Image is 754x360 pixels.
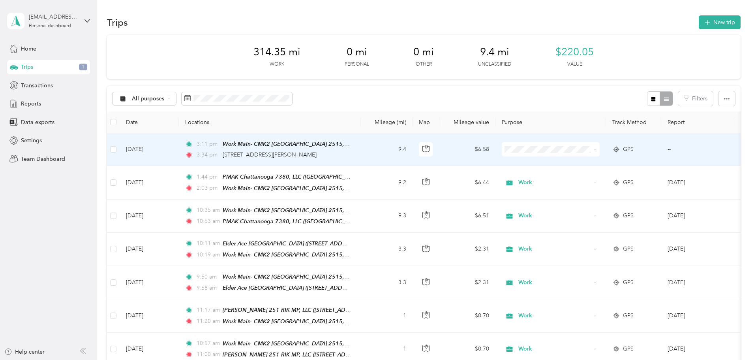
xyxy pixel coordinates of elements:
[223,285,448,291] span: Elder Ace [GEOGRAPHIC_DATA] ([STREET_ADDRESS], [GEOGRAPHIC_DATA], [US_STATE])
[120,133,179,166] td: [DATE]
[223,351,500,358] span: [PERSON_NAME] 251 RIK MP, LLC ([STREET_ADDRESS][PERSON_NAME], [GEOGRAPHIC_DATA], [US_STATE])
[120,111,179,133] th: Date
[197,284,219,292] span: 9:58 am
[518,278,591,287] span: Work
[567,61,582,68] p: Value
[197,184,219,192] span: 2:03 pm
[518,178,591,187] span: Work
[623,211,634,220] span: GPS
[440,266,495,299] td: $2.31
[478,61,511,68] p: Unclassified
[197,140,219,149] span: 3:11 pm
[132,96,165,102] span: All purposes
[413,46,434,58] span: 0 mi
[197,273,219,281] span: 9:50 am
[197,151,219,159] span: 3:34 pm
[360,233,413,266] td: 3.3
[197,217,219,226] span: 10:53 am
[223,240,448,247] span: Elder Ace [GEOGRAPHIC_DATA] ([STREET_ADDRESS], [GEOGRAPHIC_DATA], [US_STATE])
[223,218,392,225] span: PMAK Chattanooga 7380, LLC ([GEOGRAPHIC_DATA], [US_STATE])
[440,233,495,266] td: $2.31
[360,200,413,233] td: 9.3
[223,307,500,313] span: [PERSON_NAME] 251 RIK MP, LLC ([STREET_ADDRESS][PERSON_NAME], [GEOGRAPHIC_DATA], [US_STATE])
[345,61,369,68] p: Personal
[120,299,179,332] td: [DATE]
[661,111,733,133] th: Report
[440,200,495,233] td: $6.51
[197,339,219,348] span: 10:57 am
[360,111,413,133] th: Mileage (mi)
[21,155,65,163] span: Team Dashboard
[360,133,413,166] td: 9.4
[661,200,733,233] td: Sep 2025
[197,350,219,359] span: 11:00 am
[360,166,413,199] td: 9.2
[223,151,317,158] span: [STREET_ADDRESS][PERSON_NAME]
[623,245,634,253] span: GPS
[107,18,128,26] h1: Trips
[197,317,219,326] span: 11:20 am
[223,207,499,214] span: Work Main- CMK2 [GEOGRAPHIC_DATA] 2515, LLC ([STREET_ADDRESS], [GEOGRAPHIC_DATA], [US_STATE])
[347,46,367,58] span: 0 mi
[623,278,634,287] span: GPS
[223,185,437,192] span: Work Main- CMK2 [GEOGRAPHIC_DATA] 2515, LLC ([STREET_ADDRESS][US_STATE])
[223,318,437,325] span: Work Main- CMK2 [GEOGRAPHIC_DATA] 2515, LLC ([STREET_ADDRESS][US_STATE])
[120,200,179,233] td: [DATE]
[440,133,495,166] td: $6.58
[518,311,591,320] span: Work
[120,233,179,266] td: [DATE]
[661,266,733,299] td: Sep 2025
[29,24,71,28] div: Personal dashboard
[360,299,413,332] td: 1
[253,46,300,58] span: 314.35 mi
[197,206,219,215] span: 10:35 am
[21,63,33,71] span: Trips
[223,340,499,347] span: Work Main- CMK2 [GEOGRAPHIC_DATA] 2515, LLC ([STREET_ADDRESS], [GEOGRAPHIC_DATA], [US_STATE])
[678,91,713,106] button: Filters
[223,251,499,258] span: Work Main- CMK2 [GEOGRAPHIC_DATA] 2515, LLC ([STREET_ADDRESS], [GEOGRAPHIC_DATA], [US_STATE])
[661,133,733,166] td: --
[661,299,733,332] td: Sep 2025
[661,166,733,199] td: Sep 2025
[21,118,54,126] span: Data exports
[518,345,591,353] span: Work
[21,100,41,108] span: Reports
[440,299,495,332] td: $0.70
[606,111,661,133] th: Track Method
[120,266,179,299] td: [DATE]
[79,64,87,71] span: 1
[223,141,437,147] span: Work Main- CMK2 [GEOGRAPHIC_DATA] 2515, LLC ([STREET_ADDRESS][US_STATE])
[416,61,432,68] p: Other
[495,111,606,133] th: Purpose
[197,306,219,315] span: 11:17 am
[555,46,594,58] span: $220.05
[440,166,495,199] td: $6.44
[197,173,219,181] span: 1:44 pm
[197,239,219,248] span: 10:11 am
[21,81,53,90] span: Transactions
[270,61,284,68] p: Work
[623,178,634,187] span: GPS
[518,245,591,253] span: Work
[699,15,741,29] button: New trip
[4,348,45,356] button: Help center
[197,251,219,259] span: 10:19 am
[120,166,179,199] td: [DATE]
[710,316,754,360] iframe: Everlance-gr Chat Button Frame
[518,211,591,220] span: Work
[661,233,733,266] td: Sep 2025
[413,111,440,133] th: Map
[223,173,392,180] span: PMAK Chattanooga 7380, LLC ([GEOGRAPHIC_DATA], [US_STATE])
[440,111,495,133] th: Mileage value
[360,266,413,299] td: 3.3
[623,345,634,353] span: GPS
[480,46,509,58] span: 9.4 mi
[21,45,36,53] span: Home
[21,136,42,145] span: Settings
[29,13,78,21] div: [EMAIL_ADDRESS][DOMAIN_NAME]
[623,311,634,320] span: GPS
[223,273,437,280] span: Work Main- CMK2 [GEOGRAPHIC_DATA] 2515, LLC ([STREET_ADDRESS][US_STATE])
[623,145,634,154] span: GPS
[179,111,360,133] th: Locations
